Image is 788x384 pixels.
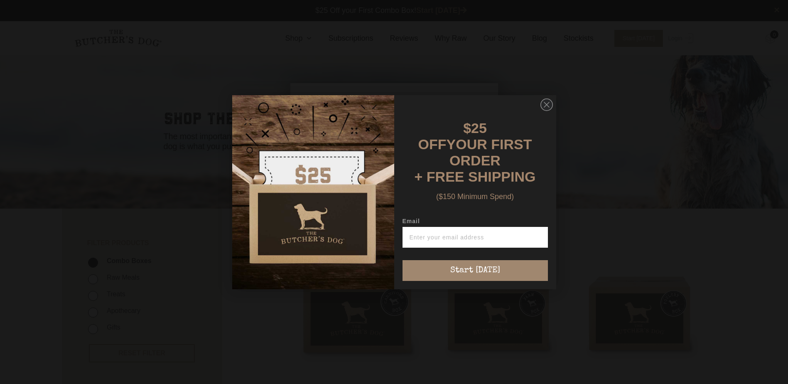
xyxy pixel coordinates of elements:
button: Close dialog [540,98,553,111]
span: YOUR FIRST ORDER + FREE SHIPPING [415,136,536,185]
span: ($150 Minimum Spend) [436,192,514,201]
input: Enter your email address [403,227,548,248]
label: Email [403,218,548,227]
img: d0d537dc-5429-4832-8318-9955428ea0a1.jpeg [232,95,394,289]
button: Start [DATE] [403,260,548,281]
span: $25 OFF [418,120,487,152]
